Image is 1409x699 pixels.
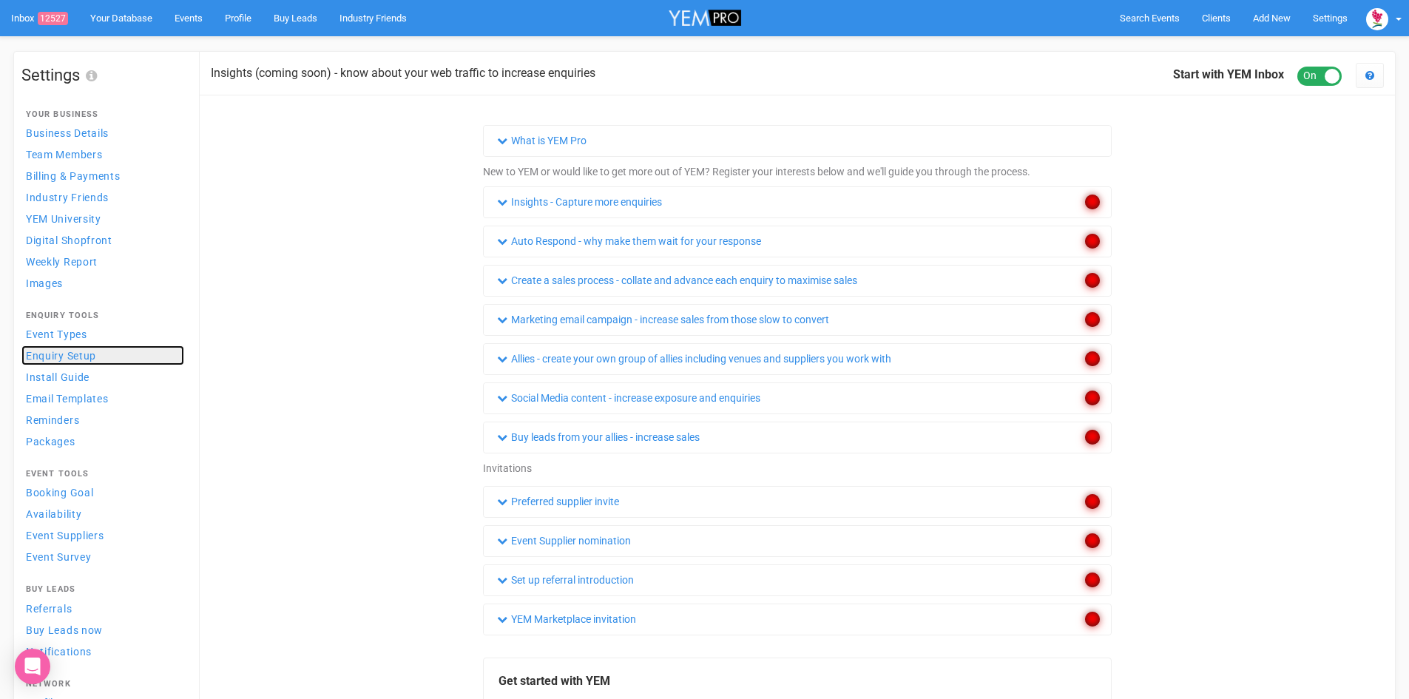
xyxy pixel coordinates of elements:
[495,429,702,445] a: Buy leads from your allies - increase sales
[1202,13,1231,24] span: Clients
[21,144,184,164] a: Team Members
[495,572,636,588] a: Set up referral introduction
[26,277,63,289] span: Images
[21,504,184,524] a: Availability
[495,272,859,288] a: Create a sales process - collate and advance each enquiry to maximise sales
[21,345,184,365] a: Enquiry Setup
[21,209,184,229] a: YEM University
[26,487,93,499] span: Booking Goal
[26,393,109,405] span: Email Templates
[21,641,184,661] a: Notifications
[21,598,184,618] a: Referrals
[21,67,184,84] h1: Settings
[495,533,633,549] a: Event Supplier nomination
[21,367,184,387] a: Install Guide
[26,311,180,320] h4: Enquiry Tools
[26,234,112,246] span: Digital Shopfront
[21,620,184,640] a: Buy Leads now
[21,482,184,502] a: Booking Goal
[26,170,121,182] span: Billing & Payments
[1173,67,1342,84] legend: Start with YEM Inbox
[1120,13,1180,24] span: Search Events
[21,547,184,567] a: Event Survey
[495,233,763,249] a: Auto Respond - why make them wait for your response
[1366,8,1388,30] img: open-uri20190322-4-14wp8y4
[495,493,621,510] a: Preferred supplier invite
[38,12,68,25] span: 12527
[26,213,101,225] span: YEM University
[21,525,184,545] a: Event Suppliers
[495,611,638,627] a: YEM Marketplace invitation
[21,166,184,186] a: Billing & Payments
[21,123,184,143] a: Business Details
[21,230,184,250] a: Digital Shopfront
[21,273,184,293] a: Images
[483,164,1030,179] p: New to YEM or would like to get more out of YEM? Register your interests below and we'll guide yo...
[495,351,893,367] a: Allies - create your own group of allies including venues and suppliers you work with
[21,251,184,271] a: Weekly Report
[499,673,1096,690] legend: Get started with YEM
[15,649,50,684] div: Open Intercom Messenger
[483,461,1112,476] div: Invitations
[26,551,91,563] span: Event Survey
[26,585,180,594] h4: Buy Leads
[26,436,75,448] span: Packages
[26,680,180,689] h4: Network
[21,431,184,451] a: Packages
[26,530,104,541] span: Event Suppliers
[26,110,180,119] h4: Your Business
[495,194,664,210] a: Insights - Capture more enquiries
[26,371,89,383] span: Install Guide
[26,256,98,268] span: Weekly Report
[26,149,102,161] span: Team Members
[1253,13,1291,24] span: Add New
[26,470,180,479] h4: Event Tools
[26,508,81,520] span: Availability
[495,132,589,149] a: What is YEM Pro
[495,390,763,406] a: Social Media content - increase exposure and enquiries
[26,646,92,658] span: Notifications
[21,324,184,344] a: Event Types
[21,388,184,408] a: Email Templates
[211,67,595,80] h2: Insights (coming soon) - know about your web traffic to increase enquiries
[26,127,109,139] span: Business Details
[26,350,96,362] span: Enquiry Setup
[26,414,79,426] span: Reminders
[21,187,184,207] a: Industry Friends
[495,311,831,328] a: Marketing email campaign - increase sales from those slow to convert
[21,410,184,430] a: Reminders
[26,328,87,340] span: Event Types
